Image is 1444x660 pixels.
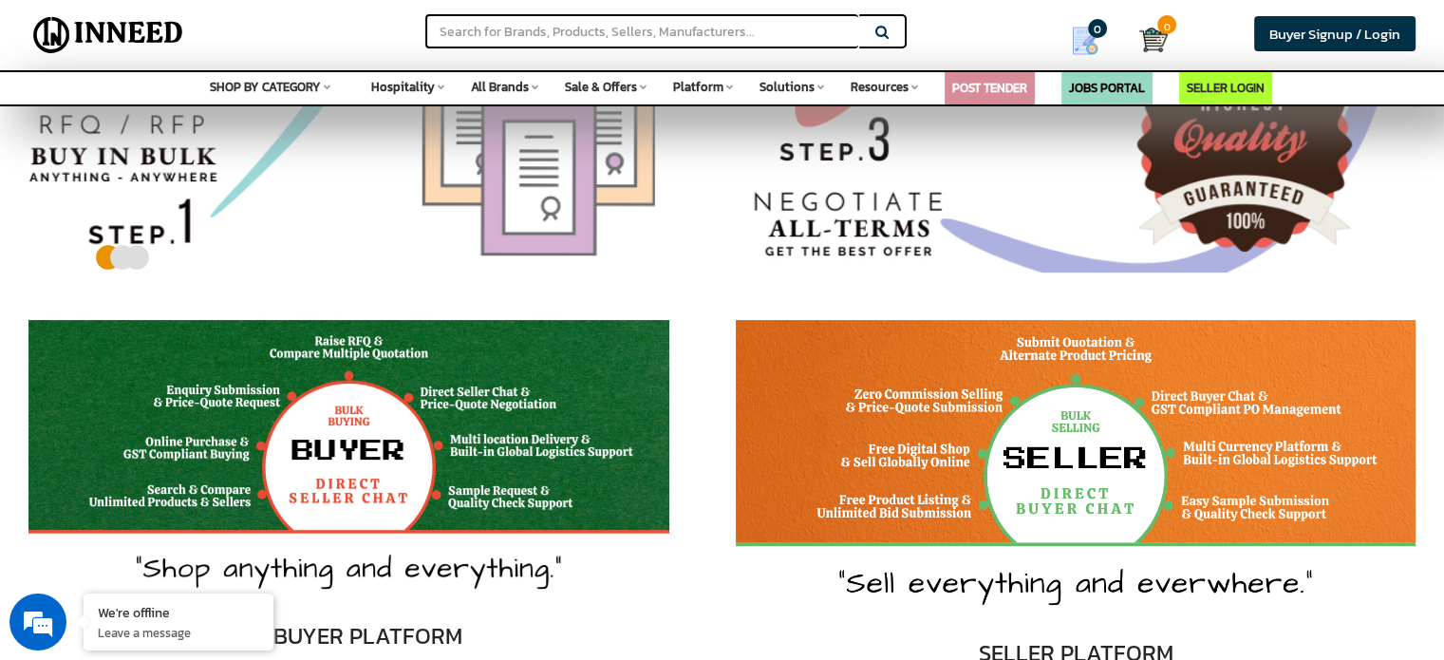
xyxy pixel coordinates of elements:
div: Minimize live chat window [311,9,357,55]
img: inneed-homepage-square-banner-seller-1.jpeg [736,320,1416,622]
em: Submit [278,517,345,542]
img: salesiqlogo_leal7QplfZFryJ6FIlVepeu7OftD7mt8q6exU6-34PB8prfIgodN67KcxXM9Y7JQ_.png [131,430,144,442]
span: Platform [673,78,723,96]
button: 2 [108,249,122,258]
img: logo_Zg8I0qSkbAqR2WFHt3p6CTuqpyXMFPubPcD2OT02zFN43Cy9FUNNG3NEPhM_Q1qe_.png [32,114,80,124]
span: Buyer Signup / Login [1269,23,1400,45]
span: SHOP BY CATEGORY [210,78,321,96]
h3: BUYER PLATFORM [28,624,708,649]
span: Sale & Offers [565,78,637,96]
span: Hospitality [371,78,435,96]
img: Show My Quotes [1071,27,1099,55]
input: Search for Brands, Products, Sellers, Manufacturers... [425,14,858,48]
button: 3 [122,249,137,258]
span: All Brands [471,78,529,96]
a: Cart 0 [1139,19,1153,61]
em: Driven by SalesIQ [149,429,241,443]
img: Cart [1139,26,1168,54]
img: inneed-homepage-square-banner-buyer-1.jpeg [28,320,669,605]
a: SELLER LOGIN [1187,79,1265,97]
div: We're offline [98,603,259,621]
span: Solutions [760,78,815,96]
span: Resources [851,78,909,96]
a: POST TENDER [952,79,1027,97]
a: Buyer Signup / Login [1254,16,1416,51]
a: my Quotes 0 [1045,19,1139,63]
img: Inneed.Market [26,11,191,59]
textarea: Type your message and click 'Submit' [9,450,362,517]
span: 0 [1088,19,1107,38]
span: We are offline. Please leave us a message. [40,205,331,397]
a: JOBS PORTAL [1069,79,1145,97]
div: Leave a message [99,106,319,131]
button: 1 [94,249,108,258]
p: Leave a message [98,624,259,641]
span: 0 [1157,15,1176,34]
